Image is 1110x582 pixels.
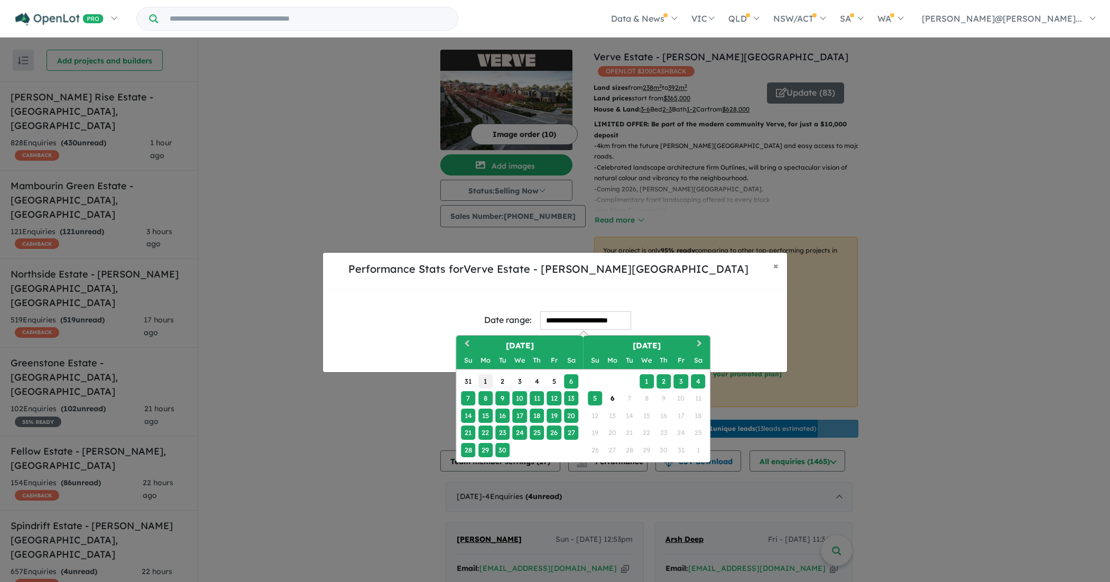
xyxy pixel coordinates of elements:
div: Not available Sunday, October 12th, 2025 [588,409,602,423]
div: Not available Friday, October 17th, 2025 [674,409,688,423]
button: Previous Month [457,337,474,354]
div: Choose Thursday, September 18th, 2025 [530,409,544,423]
div: Choose Friday, September 19th, 2025 [547,409,561,423]
div: Not available Sunday, October 26th, 2025 [588,443,602,457]
div: Choose Tuesday, September 9th, 2025 [495,391,510,405]
div: Tuesday [622,353,636,367]
div: Not available Wednesday, October 29th, 2025 [640,443,654,457]
h2: [DATE] [583,340,710,352]
div: Friday [547,353,561,367]
div: Not available Thursday, October 30th, 2025 [656,443,671,457]
div: Choose Monday, September 15th, 2025 [478,409,493,423]
div: Choose Tuesday, September 16th, 2025 [495,409,510,423]
div: Choose Sunday, September 14th, 2025 [461,409,475,423]
div: Choose Wednesday, September 10th, 2025 [513,391,527,405]
div: Not available Tuesday, October 28th, 2025 [622,443,636,457]
div: Choose Saturday, September 6th, 2025 [564,374,578,389]
div: Choose Sunday, September 28th, 2025 [461,443,475,457]
div: Choose Sunday, September 7th, 2025 [461,391,475,405]
div: Not available Wednesday, October 8th, 2025 [640,391,654,405]
div: Choose Date [456,335,710,463]
div: Not available Monday, October 13th, 2025 [605,409,619,423]
div: Choose Wednesday, September 24th, 2025 [513,426,527,440]
div: Choose Tuesday, September 23rd, 2025 [495,426,510,440]
div: Tuesday [495,353,510,367]
div: Choose Sunday, October 5th, 2025 [588,391,602,405]
div: Choose Saturday, September 27th, 2025 [564,426,578,440]
div: Monday [605,353,619,367]
div: Wednesday [640,353,654,367]
div: Sunday [461,353,475,367]
div: Choose Thursday, September 25th, 2025 [530,426,544,440]
div: Not available Saturday, October 11th, 2025 [691,391,705,405]
div: Not available Thursday, October 9th, 2025 [656,391,671,405]
div: Not available Friday, October 24th, 2025 [674,426,688,440]
div: Sunday [588,353,602,367]
div: Not available Thursday, October 16th, 2025 [656,409,671,423]
input: Try estate name, suburb, builder or developer [160,7,456,30]
div: Choose Wednesday, September 3rd, 2025 [513,374,527,389]
div: Choose Monday, September 22nd, 2025 [478,426,493,440]
div: Not available Sunday, October 19th, 2025 [588,426,602,440]
span: × [773,260,779,272]
div: Choose Tuesday, September 2nd, 2025 [495,374,510,389]
div: Choose Thursday, September 4th, 2025 [530,374,544,389]
div: Choose Friday, September 5th, 2025 [547,374,561,389]
div: Not available Saturday, November 1st, 2025 [691,443,705,457]
div: Choose Wednesday, September 17th, 2025 [513,409,527,423]
div: Not available Saturday, October 18th, 2025 [691,409,705,423]
div: Not available Monday, October 20th, 2025 [605,426,619,440]
div: Choose Friday, October 3rd, 2025 [674,374,688,389]
div: Choose Friday, September 12th, 2025 [547,391,561,405]
div: Choose Wednesday, October 1st, 2025 [640,374,654,389]
div: Choose Saturday, September 13th, 2025 [564,391,578,405]
h5: Performance Stats for Verve Estate - [PERSON_NAME][GEOGRAPHIC_DATA] [331,261,765,277]
button: Next Month [692,337,709,354]
div: Not available Friday, October 31st, 2025 [674,443,688,457]
div: Choose Thursday, October 2nd, 2025 [656,374,671,389]
div: Choose Monday, September 1st, 2025 [478,374,493,389]
div: Thursday [530,353,544,367]
div: Not available Friday, October 10th, 2025 [674,391,688,405]
h2: [DATE] [456,340,583,352]
div: Not available Wednesday, October 22nd, 2025 [640,426,654,440]
div: Choose Saturday, October 4th, 2025 [691,374,705,389]
div: Not available Tuesday, October 14th, 2025 [622,409,636,423]
div: Not available Wednesday, October 15th, 2025 [640,409,654,423]
div: Thursday [656,353,671,367]
div: Date range: [484,313,532,327]
div: Choose Friday, September 26th, 2025 [547,426,561,440]
div: Monday [478,353,493,367]
span: [PERSON_NAME]@[PERSON_NAME]... [922,13,1082,24]
div: Choose Monday, October 6th, 2025 [605,391,619,405]
div: Choose Tuesday, September 30th, 2025 [495,443,510,457]
div: Not available Monday, October 27th, 2025 [605,443,619,457]
div: Saturday [564,353,578,367]
div: Choose Sunday, September 21st, 2025 [461,426,475,440]
div: Not available Tuesday, October 7th, 2025 [622,391,636,405]
div: Choose Thursday, September 11th, 2025 [530,391,544,405]
div: Choose Monday, September 8th, 2025 [478,391,493,405]
div: Not available Thursday, October 23rd, 2025 [656,426,671,440]
div: Choose Saturday, September 20th, 2025 [564,409,578,423]
div: Choose Monday, September 29th, 2025 [478,443,493,457]
div: Not available Tuesday, October 21st, 2025 [622,426,636,440]
div: Wednesday [513,353,527,367]
div: Choose Sunday, August 31st, 2025 [461,374,475,389]
div: Month September, 2025 [460,373,580,458]
div: Saturday [691,353,705,367]
div: Not available Saturday, October 25th, 2025 [691,426,705,440]
img: Openlot PRO Logo White [15,13,104,26]
div: Month October, 2025 [587,373,707,458]
div: Friday [674,353,688,367]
